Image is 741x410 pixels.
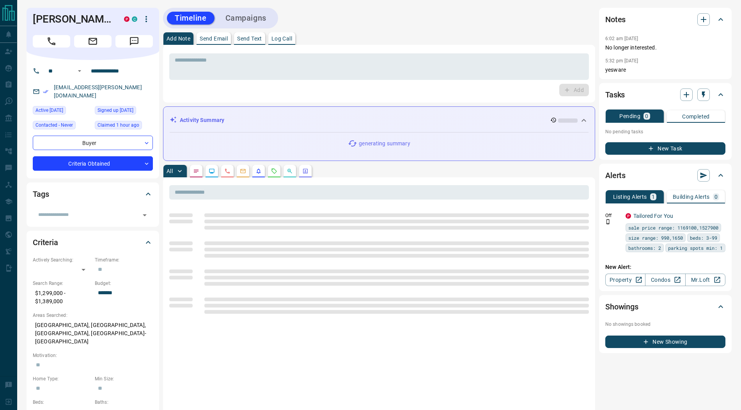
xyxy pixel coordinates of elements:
[645,113,648,119] p: 0
[43,89,48,94] svg: Email Verified
[605,58,638,64] p: 5:32 pm [DATE]
[33,287,91,308] p: $1,299,000 - $1,389,000
[33,35,70,48] span: Call
[209,168,215,174] svg: Lead Browsing Activity
[115,35,153,48] span: Message
[690,234,717,242] span: beds: 3-99
[180,116,224,124] p: Activity Summary
[302,168,308,174] svg: Agent Actions
[95,399,153,406] p: Baths:
[33,256,91,263] p: Actively Searching:
[33,13,112,25] h1: [PERSON_NAME]
[626,213,631,219] div: property.ca
[35,121,73,129] span: Contacted - Never
[255,168,262,174] svg: Listing Alerts
[95,121,153,132] div: Tue Sep 16 2025
[33,312,153,319] p: Areas Searched:
[33,185,153,203] div: Tags
[685,274,725,286] a: Mr.Loft
[33,352,153,359] p: Motivation:
[33,156,153,171] div: Criteria Obtained
[33,233,153,252] div: Criteria
[74,35,112,48] span: Email
[605,321,725,328] p: No showings booked
[224,168,230,174] svg: Calls
[33,136,153,150] div: Buyer
[33,319,153,348] p: [GEOGRAPHIC_DATA], [GEOGRAPHIC_DATA], [GEOGRAPHIC_DATA], [GEOGRAPHIC_DATA]-[GEOGRAPHIC_DATA]
[605,36,638,41] p: 6:02 am [DATE]
[237,36,262,41] p: Send Text
[95,375,153,382] p: Min Size:
[673,194,710,200] p: Building Alerts
[97,106,133,114] span: Signed up [DATE]
[628,234,683,242] span: size range: 990,1650
[714,194,718,200] p: 0
[271,168,277,174] svg: Requests
[605,88,625,101] h2: Tasks
[605,85,725,104] div: Tasks
[619,113,640,119] p: Pending
[652,194,655,200] p: 1
[167,12,214,25] button: Timeline
[668,244,723,252] span: parking spots min: 1
[193,168,199,174] svg: Notes
[682,114,710,119] p: Completed
[605,66,725,74] p: yesware
[605,336,725,348] button: New Showing
[605,219,611,224] svg: Push Notification Only
[628,224,718,232] span: sale price range: 1169100,1527900
[287,168,293,174] svg: Opportunities
[605,169,626,182] h2: Alerts
[33,236,58,249] h2: Criteria
[240,168,246,174] svg: Emails
[605,297,725,316] div: Showings
[95,280,153,287] p: Budget:
[359,140,410,148] p: generating summary
[605,126,725,138] p: No pending tasks
[170,113,589,127] div: Activity Summary
[200,36,228,41] p: Send Email
[605,263,725,271] p: New Alert:
[33,375,91,382] p: Home Type:
[605,44,725,52] p: No longer interested.
[35,106,63,114] span: Active [DATE]
[605,166,725,185] div: Alerts
[605,10,725,29] div: Notes
[605,212,621,219] p: Off
[613,194,647,200] p: Listing Alerts
[628,244,661,252] span: bathrooms: 2
[633,213,673,219] a: Tailored For You
[54,84,142,99] a: [EMAIL_ADDRESS][PERSON_NAME][DOMAIN_NAME]
[95,106,153,117] div: Thu Nov 01 2018
[167,168,173,174] p: All
[33,280,91,287] p: Search Range:
[167,36,190,41] p: Add Note
[33,106,91,117] div: Thu Sep 11 2025
[33,399,91,406] p: Beds:
[139,210,150,221] button: Open
[97,121,139,129] span: Claimed 1 hour ago
[75,66,84,76] button: Open
[132,16,137,22] div: condos.ca
[605,13,626,26] h2: Notes
[124,16,129,22] div: property.ca
[605,300,638,313] h2: Showings
[605,142,725,155] button: New Task
[33,188,49,200] h2: Tags
[218,12,274,25] button: Campaigns
[645,274,685,286] a: Condos
[95,256,153,263] p: Timeframe:
[605,274,645,286] a: Property
[271,36,292,41] p: Log Call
